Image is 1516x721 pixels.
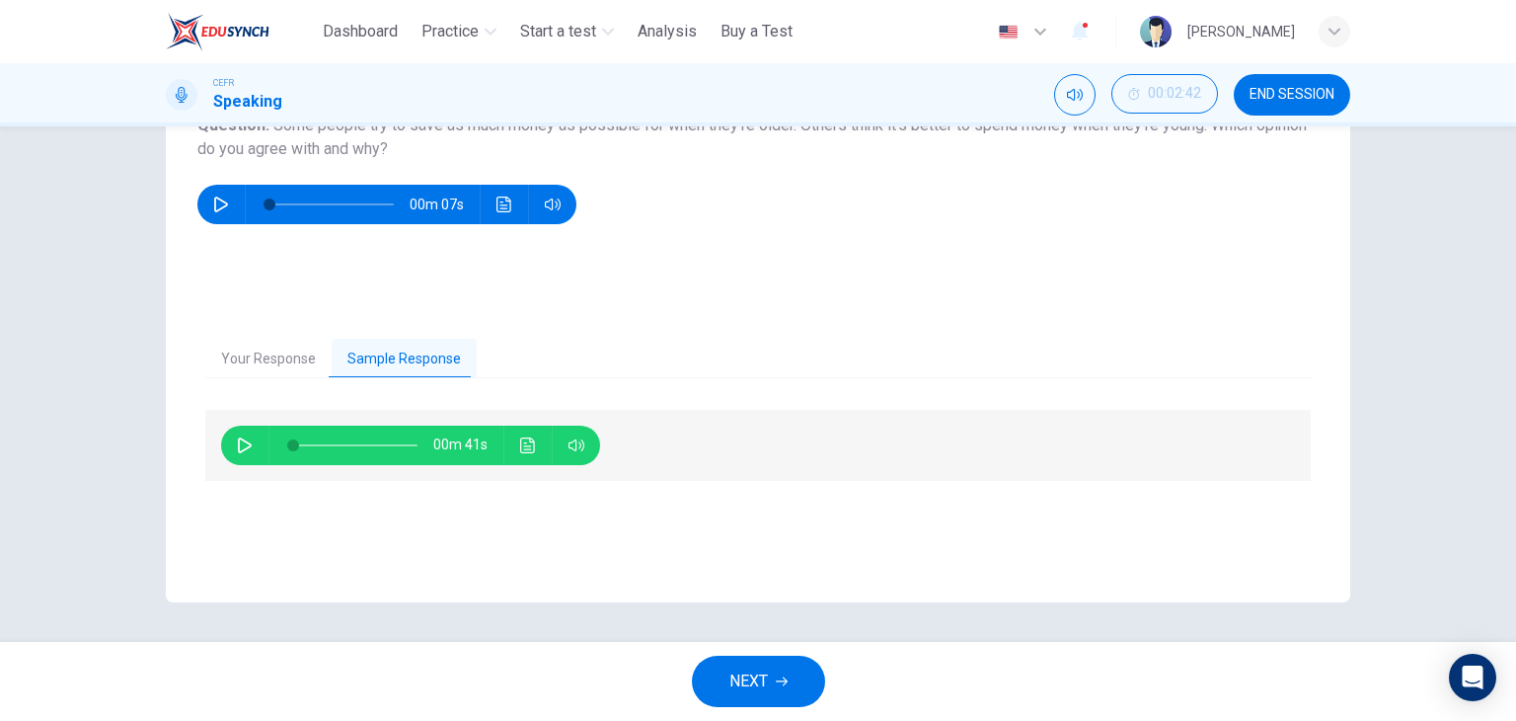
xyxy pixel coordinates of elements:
[414,14,504,49] button: Practice
[213,90,282,114] h1: Speaking
[692,656,825,707] button: NEXT
[1111,74,1218,114] button: 00:02:42
[1234,74,1350,116] button: END SESSION
[205,339,332,380] button: Your Response
[1111,74,1218,116] div: Hide
[1449,654,1496,701] div: Open Intercom Messenger
[713,14,800,49] button: Buy a Test
[166,12,315,51] a: ELTC logo
[512,14,622,49] button: Start a test
[332,339,477,380] button: Sample Response
[520,20,596,43] span: Start a test
[630,14,705,49] button: Analysis
[433,426,503,465] span: 00m 41s
[315,14,406,49] button: Dashboard
[489,185,520,224] button: Click to see the audio transcription
[323,20,398,43] span: Dashboard
[729,668,768,695] span: NEXT
[1148,86,1201,102] span: 00:02:42
[1054,74,1096,116] div: Mute
[1187,20,1295,43] div: [PERSON_NAME]
[996,25,1021,40] img: en
[421,20,479,43] span: Practice
[197,114,1319,161] h6: Question :
[720,20,793,43] span: Buy a Test
[1250,87,1334,103] span: END SESSION
[512,426,544,465] button: Click to see the audio transcription
[166,12,269,51] img: ELTC logo
[205,339,1311,380] div: basic tabs example
[638,20,697,43] span: Analysis
[1140,16,1172,47] img: Profile picture
[410,185,480,224] span: 00m 07s
[213,76,234,90] span: CEFR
